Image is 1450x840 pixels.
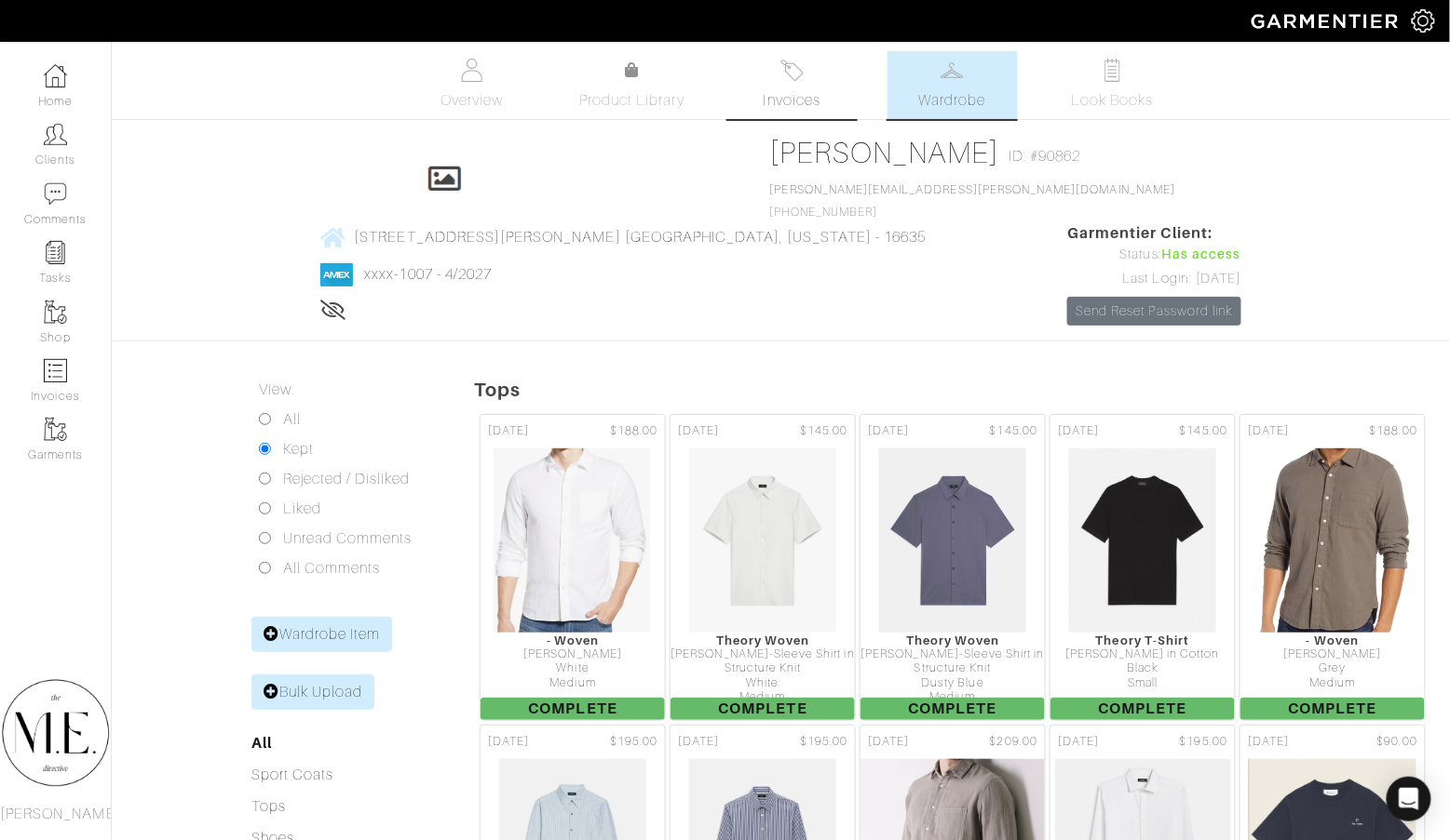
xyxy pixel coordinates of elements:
a: [DATE] $145.00 Theory Woven [PERSON_NAME]-Sleeve Shirt in Structure Knit White Medium Complete [668,412,858,723]
a: [STREET_ADDRESS][PERSON_NAME] [GEOGRAPHIC_DATA], [US_STATE] - 16635 [320,225,926,248]
img: garments-icon-b7da505a4dc4fd61783c78ac3ca0ef83fa9d6f193b1c9dc38574b1d14d53ca28.png [44,418,67,441]
a: [DATE] $145.00 Theory T-Shirt [PERSON_NAME] in Cotton Black Small Complete [1048,412,1238,723]
img: garmentier-logo-header-white-b43fb05a5012e4ada735d5af1a66efaba907eab6374d6393d1fbf88cb4ef424d.png [1242,5,1412,37]
span: [DATE] [678,422,719,440]
a: All [251,734,272,752]
img: 2vWPR1RzSmsDNAkybd7sDzYv [493,447,653,633]
img: american_express-1200034d2e149cdf2cc7894a33a747db654cf6f8355cb502592f1d228b2ac700.png [320,263,353,287]
a: Send Reset Password link [1067,297,1240,326]
div: White [481,661,665,675]
h5: Tops [474,379,1450,401]
div: Medium [481,676,665,690]
label: Kept [283,438,314,460]
img: basicinfo-40fd8af6dae0f16599ec9e87c0ef1c0a1fdea2edbe929e3d69a839185d80c458.svg [460,59,483,82]
span: $145.00 [1180,422,1227,440]
span: [DATE] [1058,422,1099,440]
label: Unread Comments [283,527,413,550]
span: Complete [1240,698,1425,720]
span: $209.00 [990,733,1037,751]
img: wardrobe-487a4870c1b7c33e795ec22d11cfc2ed9d08956e64fb3008fe2437562e282088.svg [941,59,964,82]
span: Complete [481,698,665,720]
a: [DATE] $188.00 - Woven [PERSON_NAME] Grey Medium Complete [1238,412,1428,723]
div: White [671,676,855,690]
img: orders-icon-0abe47150d42831381b5fb84f609e132dff9fe21cb692f30cb5eec754e2cba89.png [44,359,67,382]
img: dashboard-icon-dbcd8f5a0b271acd01030246c82b418ddd0df26cd7fceb0bd07c9910d44c42f6.png [44,64,67,87]
span: [DATE] [1248,422,1289,440]
a: Bulk Upload [251,674,375,710]
span: Overview [440,89,503,112]
a: xxxx-1007 - 4/2027 [364,266,492,283]
img: orders-27d20c2124de7fd6de4e0e44c1d41de31381a507db9b33961299e4e07d508b8c.svg [780,59,804,82]
span: Complete [671,698,855,720]
div: Theory T-Shirt [1050,633,1235,647]
div: [PERSON_NAME] in Cotton [1050,647,1235,661]
a: Sport Coats [251,767,334,783]
span: $195.00 [800,733,847,751]
span: $90.00 [1377,733,1417,751]
div: Status: [1067,245,1240,265]
span: Has access [1161,245,1241,265]
span: $145.00 [990,422,1037,440]
span: [DATE] [488,422,529,440]
a: Wardrobe Item [251,617,393,652]
a: [DATE] $188.00 - Woven [PERSON_NAME] White Medium Complete [478,412,668,723]
div: - Woven [481,633,665,647]
div: [PERSON_NAME]-Sleeve Shirt in Structure Knit [861,647,1045,676]
a: [PERSON_NAME] [770,136,1000,169]
span: ID: #90862 [1009,145,1081,167]
span: $188.00 [610,422,657,440]
a: Product Library [567,60,698,112]
span: [DATE] [678,733,719,751]
span: Wardrobe [918,89,985,112]
span: [STREET_ADDRESS][PERSON_NAME] [GEOGRAPHIC_DATA], [US_STATE] - 16635 [354,229,926,246]
a: Invoices [727,51,858,119]
span: [DATE] [1248,733,1289,751]
div: Open Intercom Messenger [1387,777,1431,821]
div: [PERSON_NAME] [1240,647,1425,661]
span: Complete [861,698,1045,720]
div: Theory Woven [861,633,1045,647]
span: $188.00 [1370,422,1417,440]
label: Liked [283,498,321,520]
img: PdgdXWd74zDCj33Cz9Y3adVV [688,447,837,633]
div: Medium [861,690,1045,704]
div: Theory Woven [671,633,855,647]
div: [PERSON_NAME] [481,647,665,661]
label: All Comments [283,557,381,580]
span: [DATE] [868,733,909,751]
span: [DATE] [868,422,909,440]
a: [PERSON_NAME][EMAIL_ADDRESS][PERSON_NAME][DOMAIN_NAME] [770,183,1176,196]
a: [DATE] $145.00 Theory Woven [PERSON_NAME]-Sleeve Shirt in Structure Knit Dusty Blue Medium Complete [858,412,1048,723]
img: gear-icon-white-bd11855cb880d31180b6d7d6211b90ccbf57a29d726f0c71d8c61bd08dd39cc2.png [1412,9,1435,33]
div: Small [1050,676,1235,690]
div: Grey [1240,661,1425,675]
a: Overview [407,51,537,119]
span: Product Library [579,89,684,112]
div: Dusty Blue [861,676,1045,690]
span: Complete [1050,698,1235,720]
span: $145.00 [800,422,847,440]
label: All [283,408,301,431]
img: comment-icon-a0a6a9ef722e966f86d9cbdc48e553b5cf19dbc54f86b18d962a5391bc8f6eb6.png [44,182,67,206]
img: garments-icon-b7da505a4dc4fd61783c78ac3ca0ef83fa9d6f193b1c9dc38574b1d14d53ca28.png [44,300,67,324]
span: Invoices [764,89,820,112]
img: reminder-icon-8004d30b9f0a5d33ae49ab947aed9ed385cf756f9e5892f1edd6e32f2345188e.png [44,241,67,264]
div: Last Login: [DATE] [1067,269,1240,289]
span: Look Books [1071,89,1154,112]
span: Garmentier Client: [1067,222,1240,245]
span: [DATE] [1058,733,1099,751]
div: - Woven [1240,633,1425,647]
div: Black [1050,661,1235,675]
div: [PERSON_NAME]-Sleeve Shirt in Structure Knit [671,647,855,676]
span: $195.00 [610,733,657,751]
span: $195.00 [1180,733,1227,751]
img: clients-icon-6bae9207a08558b7cb47a8932f037763ab4055f8c8b6bfacd5dc20c3e0201464.png [44,123,67,146]
img: jPSno1ASSK3eKNc3bSfrADjK [1068,447,1217,633]
label: Rejected / Disliked [283,468,411,490]
img: G6zE748kLapNRQcM2CrRgJZw [1246,447,1419,633]
span: [DATE] [488,733,529,751]
span: [PHONE_NUMBER] [770,183,1176,219]
a: Tops [251,798,286,815]
label: View: [259,379,294,401]
a: Wardrobe [888,51,1018,119]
